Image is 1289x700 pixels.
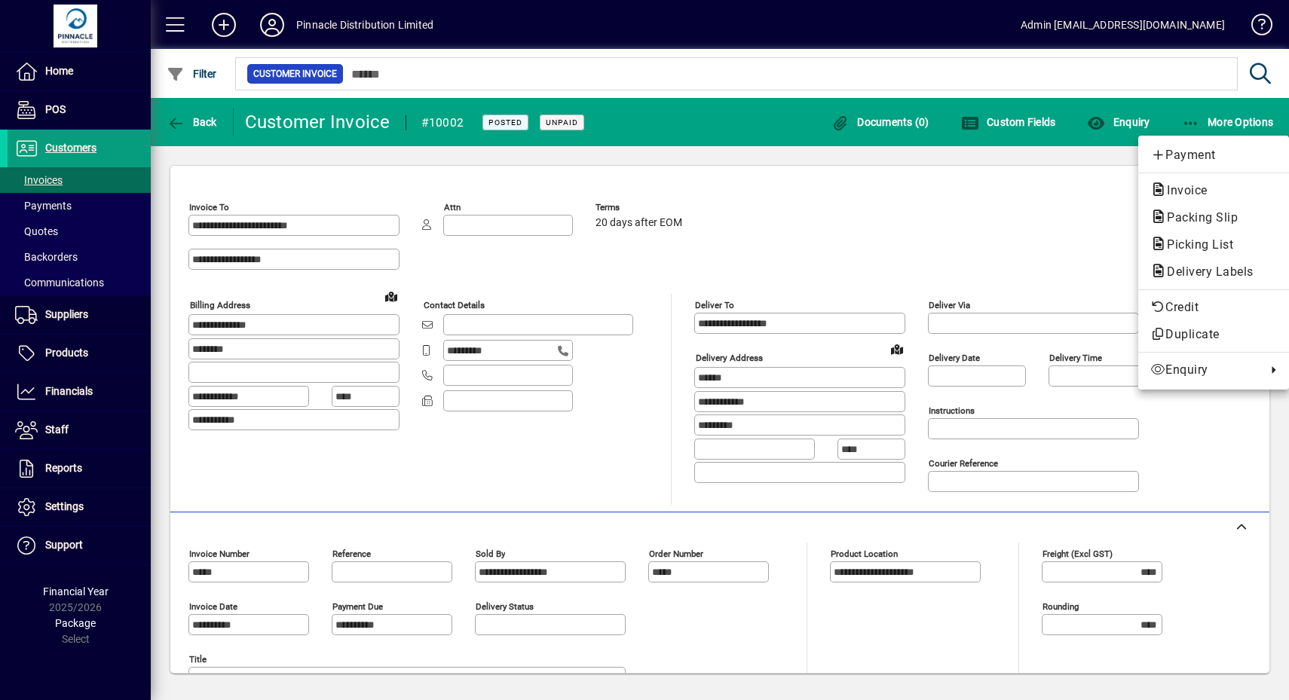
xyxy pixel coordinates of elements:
[1150,146,1277,164] span: Payment
[1150,298,1277,316] span: Credit
[1150,183,1215,197] span: Invoice
[1150,210,1245,225] span: Packing Slip
[1150,264,1261,279] span: Delivery Labels
[1150,361,1259,379] span: Enquiry
[1138,142,1289,169] button: Add customer payment
[1150,326,1277,344] span: Duplicate
[1150,237,1241,252] span: Picking List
